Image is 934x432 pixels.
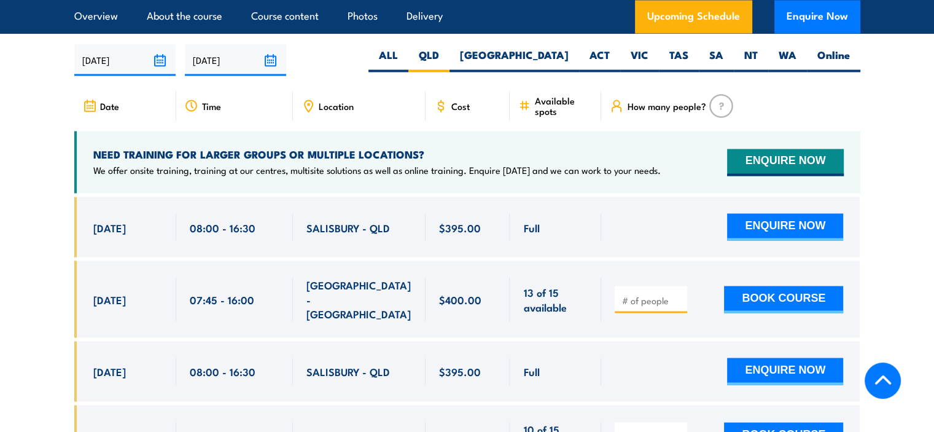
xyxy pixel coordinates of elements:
[319,101,354,111] span: Location
[727,213,843,240] button: ENQUIRE NOW
[306,277,412,320] span: [GEOGRAPHIC_DATA] - [GEOGRAPHIC_DATA]
[408,48,449,72] label: QLD
[93,220,126,234] span: [DATE]
[579,48,620,72] label: ACT
[807,48,860,72] label: Online
[727,149,843,176] button: ENQUIRE NOW
[523,285,588,313] span: 13 of 15 available
[93,147,661,161] h4: NEED TRAINING FOR LARGER GROUPS OR MULTIPLE LOCATIONS?
[449,48,579,72] label: [GEOGRAPHIC_DATA]
[93,164,661,176] p: We offer onsite training, training at our centres, multisite solutions as well as online training...
[368,48,408,72] label: ALL
[768,48,807,72] label: WA
[306,220,390,234] span: SALISBURY - QLD
[439,292,481,306] span: $400.00
[185,44,286,76] input: To date
[439,364,481,378] span: $395.00
[451,101,470,111] span: Cost
[523,220,539,234] span: Full
[190,292,254,306] span: 07:45 - 16:00
[659,48,699,72] label: TAS
[724,286,843,313] button: BOOK COURSE
[306,364,390,378] span: SALISBURY - QLD
[93,364,126,378] span: [DATE]
[699,48,734,72] label: SA
[74,44,176,76] input: From date
[202,101,221,111] span: Time
[534,95,593,116] span: Available spots
[627,101,706,111] span: How many people?
[523,364,539,378] span: Full
[727,358,843,385] button: ENQUIRE NOW
[190,220,255,234] span: 08:00 - 16:30
[734,48,768,72] label: NT
[100,101,119,111] span: Date
[93,292,126,306] span: [DATE]
[621,294,683,306] input: # of people
[620,48,659,72] label: VIC
[439,220,481,234] span: $395.00
[190,364,255,378] span: 08:00 - 16:30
